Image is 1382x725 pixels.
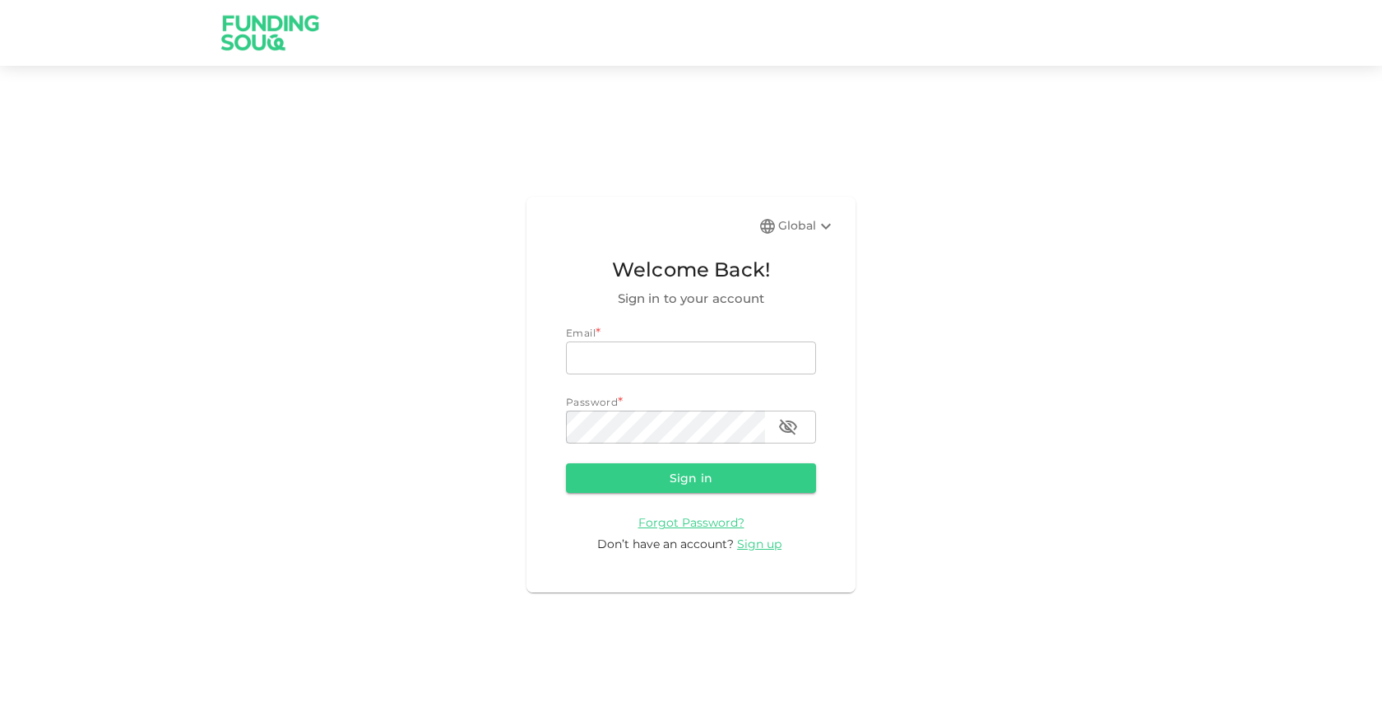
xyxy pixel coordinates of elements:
span: Sign up [737,537,781,551]
input: password [566,411,765,444]
span: Password [566,396,618,408]
button: Sign in [566,463,816,493]
span: Sign in to your account [566,289,816,309]
span: Forgot Password? [638,515,744,530]
span: Welcome Back! [566,254,816,286]
span: Don’t have an account? [597,537,734,551]
a: Forgot Password? [638,514,744,530]
span: Email [566,327,596,339]
input: email [566,342,816,374]
div: Global [778,216,836,236]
